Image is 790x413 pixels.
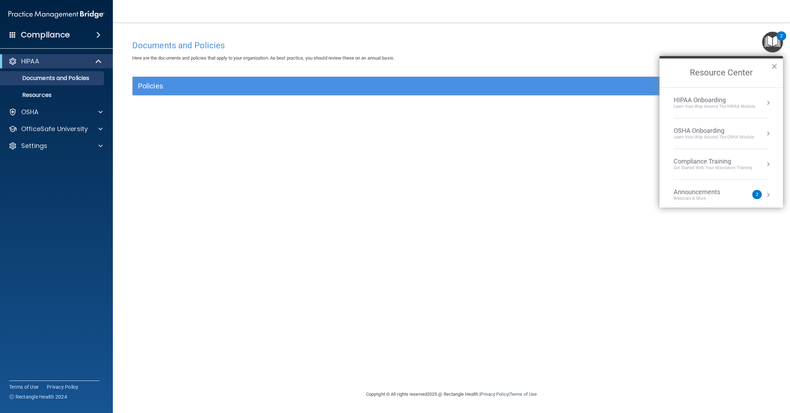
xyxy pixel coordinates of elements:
[8,142,103,150] a: Settings
[132,55,394,61] span: Here are the documents and policies that apply to your organization. As best practice, you should...
[674,196,734,202] div: Webinars & More
[674,165,752,171] div: Get Started with your mandatory training
[9,393,67,400] span: Ⓒ Rectangle Health 2024
[9,383,38,390] a: Terms of Use
[660,56,783,208] div: Resource Center
[138,82,606,90] h5: Policies
[138,80,765,92] a: Policies
[8,108,103,116] a: OSHA
[674,188,734,196] div: Announcements
[21,57,39,66] p: HIPAA
[8,7,104,21] img: PMB logo
[21,125,88,133] p: OfficeSafe University
[480,392,508,397] a: Privacy Policy
[771,61,778,72] button: Close
[762,32,783,53] button: Open Resource Center, 2 new notifications
[674,104,755,110] div: Learn Your Way around the HIPAA module
[47,383,79,390] a: Privacy Policy
[8,57,102,66] a: HIPAA
[21,108,39,116] p: OSHA
[674,127,754,135] div: OSHA Onboarding
[674,158,752,165] div: Compliance Training
[8,125,103,133] a: OfficeSafe University
[21,142,47,150] p: Settings
[755,364,782,391] iframe: Drift Widget Chat Controller
[132,41,771,50] h4: Documents and Policies
[780,36,783,45] div: 2
[660,58,783,87] h2: Resource Center
[5,92,101,99] p: Resources
[323,383,580,406] div: Copyright © All rights reserved 2025 @ Rectangle Health | |
[674,134,754,140] div: Learn your way around the OSHA module
[5,75,101,82] p: Documents and Policies
[510,392,537,397] a: Terms of Use
[674,96,755,104] div: HIPAA Onboarding
[21,30,70,40] h4: Compliance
